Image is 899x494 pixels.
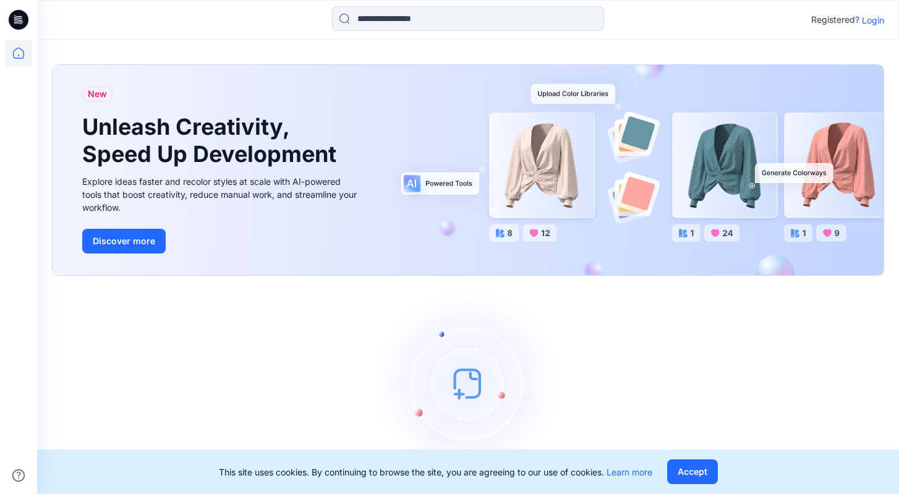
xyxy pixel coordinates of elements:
button: Discover more [82,229,166,253]
h1: Unleash Creativity, Speed Up Development [82,114,342,167]
p: Registered? [811,12,859,27]
p: This site uses cookies. By continuing to browse the site, you are agreeing to our use of cookies. [219,466,652,479]
div: Explore ideas faster and recolor styles at scale with AI-powered tools that boost creativity, red... [82,175,360,214]
span: New [88,87,107,101]
a: Learn more [607,467,652,477]
p: Login [862,14,884,27]
button: Accept [667,459,718,484]
img: empty-state-image.svg [375,291,561,476]
a: Discover more [82,229,360,253]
